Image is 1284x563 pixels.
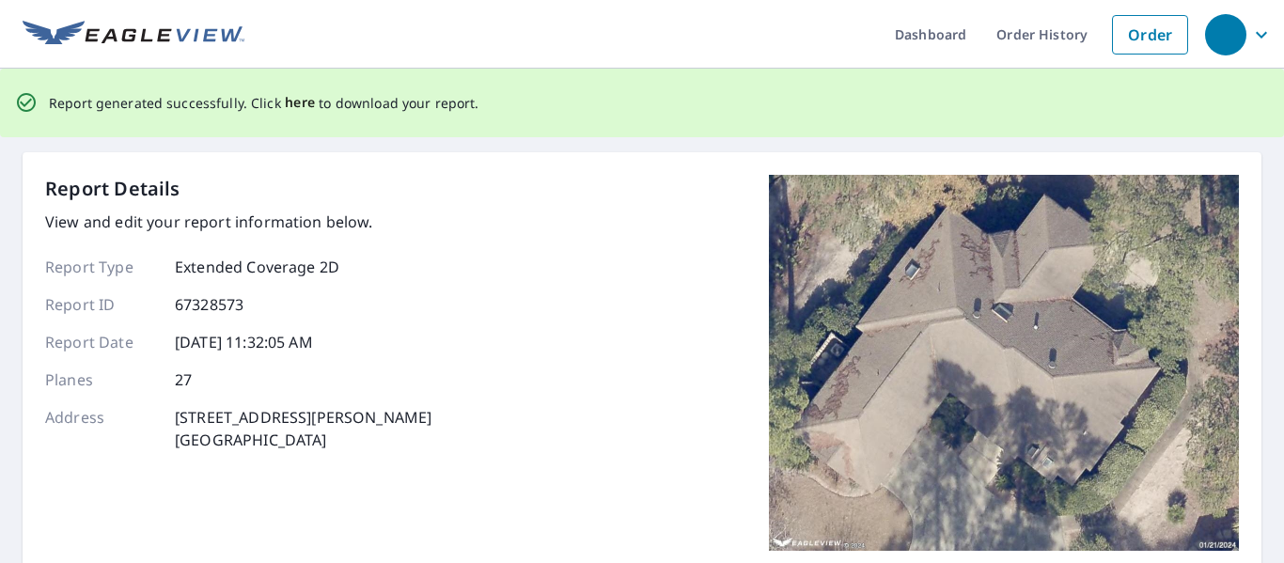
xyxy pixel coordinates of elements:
[45,211,431,233] p: View and edit your report information below.
[175,293,243,316] p: 67328573
[285,91,316,115] button: here
[45,406,158,451] p: Address
[49,91,479,115] p: Report generated successfully. Click to download your report.
[175,256,339,278] p: Extended Coverage 2D
[175,331,313,353] p: [DATE] 11:32:05 AM
[769,175,1239,551] img: Top image
[175,406,431,451] p: [STREET_ADDRESS][PERSON_NAME] [GEOGRAPHIC_DATA]
[45,175,180,203] p: Report Details
[45,256,158,278] p: Report Type
[45,293,158,316] p: Report ID
[175,368,192,391] p: 27
[1112,15,1188,55] a: Order
[45,368,158,391] p: Planes
[45,331,158,353] p: Report Date
[23,21,244,49] img: EV Logo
